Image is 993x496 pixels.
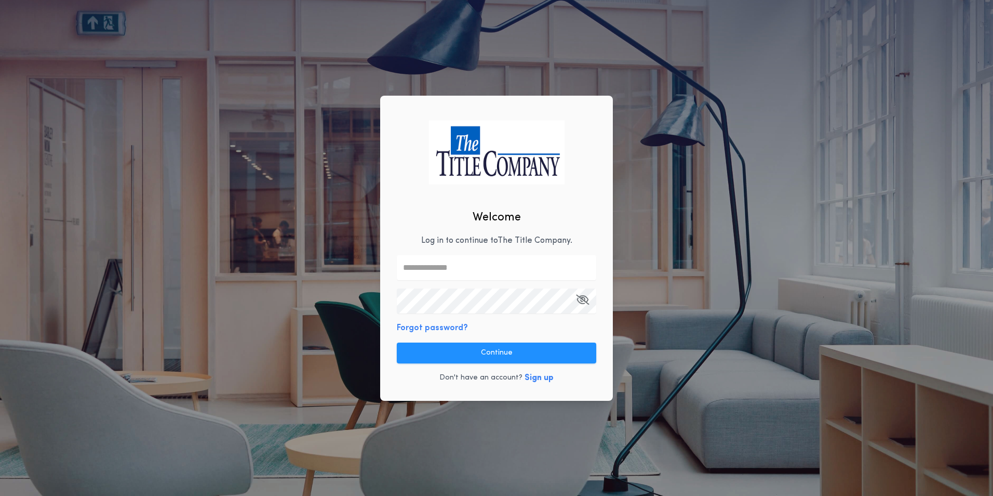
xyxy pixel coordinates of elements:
[397,322,468,334] button: Forgot password?
[439,373,522,383] p: Don't have an account?
[473,209,521,226] h2: Welcome
[428,120,565,184] img: logo
[525,372,554,384] button: Sign up
[397,343,596,363] button: Continue
[421,234,572,247] p: Log in to continue to The Title Company .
